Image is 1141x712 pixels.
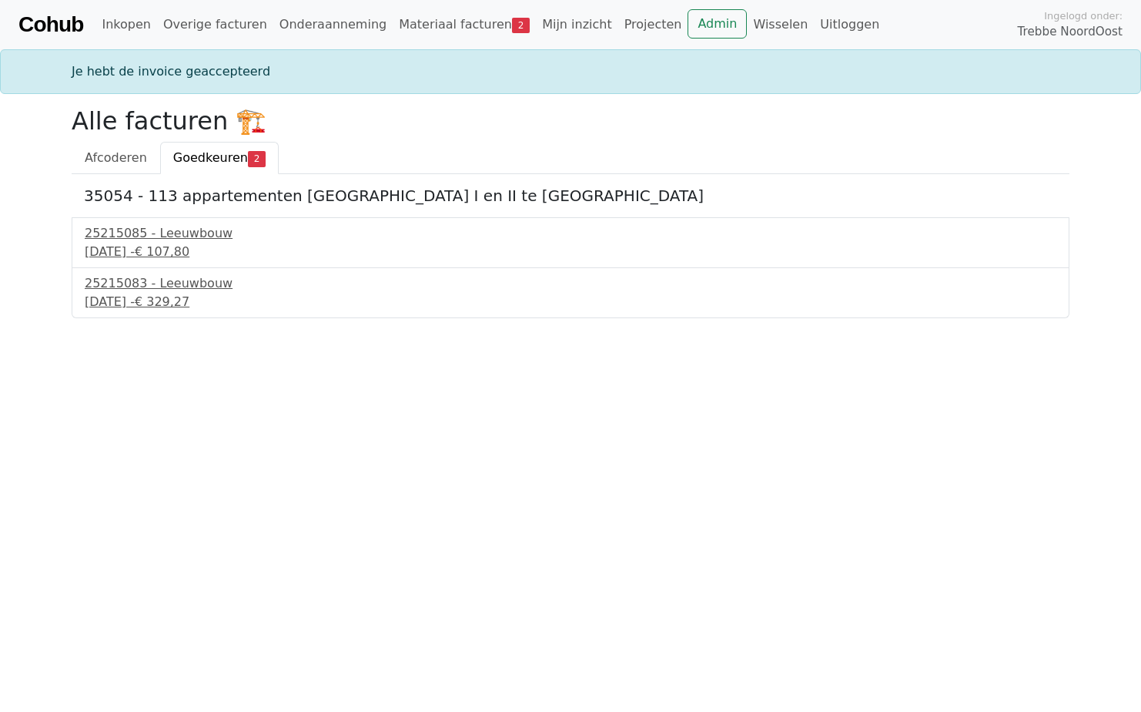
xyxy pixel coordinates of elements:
[157,9,273,40] a: Overige facturen
[85,150,147,165] span: Afcoderen
[85,224,1056,243] div: 25215085 - Leeuwbouw
[85,243,1056,261] div: [DATE] -
[248,151,266,166] span: 2
[814,9,885,40] a: Uitloggen
[160,142,279,174] a: Goedkeuren2
[85,274,1056,293] div: 25215083 - Leeuwbouw
[512,18,530,33] span: 2
[135,244,189,259] span: € 107,80
[72,106,1069,136] h2: Alle facturen 🏗️
[536,9,618,40] a: Mijn inzicht
[62,62,1079,81] div: Je hebt de invoice geaccepteerd
[618,9,688,40] a: Projecten
[85,224,1056,261] a: 25215085 - Leeuwbouw[DATE] -€ 107,80
[747,9,814,40] a: Wisselen
[1018,23,1123,41] span: Trebbe NoordOost
[135,294,189,309] span: € 329,27
[85,293,1056,311] div: [DATE] -
[18,6,83,43] a: Cohub
[95,9,156,40] a: Inkopen
[85,274,1056,311] a: 25215083 - Leeuwbouw[DATE] -€ 329,27
[393,9,536,40] a: Materiaal facturen2
[173,150,248,165] span: Goedkeuren
[72,142,160,174] a: Afcoderen
[273,9,393,40] a: Onderaanneming
[84,186,1057,205] h5: 35054 - 113 appartementen [GEOGRAPHIC_DATA] I en II te [GEOGRAPHIC_DATA]
[688,9,747,39] a: Admin
[1044,8,1123,23] span: Ingelogd onder:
